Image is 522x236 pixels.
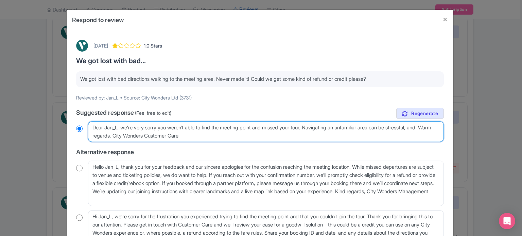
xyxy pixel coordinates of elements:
[76,40,88,52] img: Viator Logo
[411,110,438,117] span: Regenerate
[437,10,453,29] button: Close
[76,148,134,156] span: Alternative response
[76,109,134,116] span: Suggested response
[144,42,162,49] span: 1.0 Stars
[76,94,444,101] p: Reviewed by: Jan_L • Source: City Wonders Ltd (3731)
[80,75,440,83] p: We got lost with bad directions walking to the meeting area. Never made it! Could we get some kin...
[499,213,515,229] div: Open Intercom Messenger
[72,15,124,24] h4: Respond to review
[88,121,444,142] textarea: Dear Jan_L, we’re very sorry you weren’t able to find the meeting point and missed your tour. Nav...
[76,57,444,65] h3: We got lost with bad...
[396,108,444,119] a: Regenerate
[135,110,171,116] span: (Feel free to edit)
[88,161,444,206] textarea: Hello Jan_L, thank you for your feedback and our sincere apologies for the confusion reaching the...
[93,42,108,49] div: [DATE]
